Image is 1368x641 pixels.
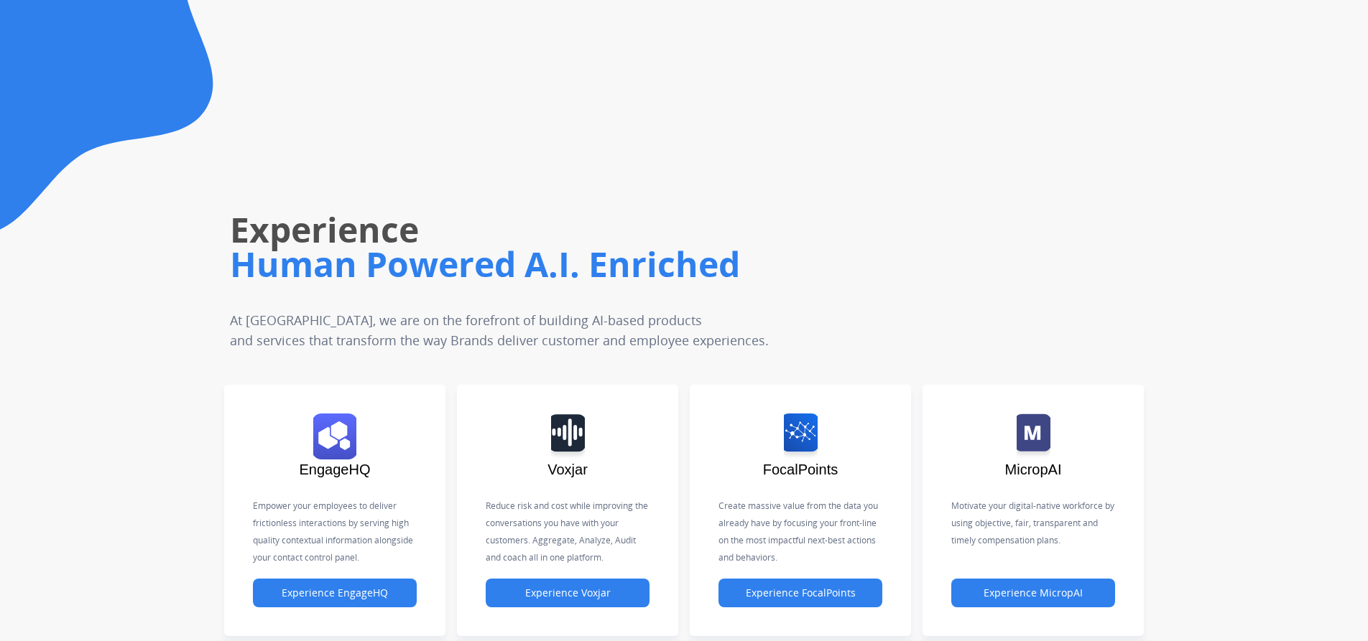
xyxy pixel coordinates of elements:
[718,587,882,599] a: Experience FocalPoints
[300,462,371,477] span: EngageHQ
[763,462,838,477] span: FocalPoints
[718,497,882,566] p: Create massive value from the data you already have by focusing your front-line on the most impac...
[951,579,1115,607] button: Experience MicropAI
[1017,413,1050,459] img: logo
[784,413,818,459] img: logo
[253,579,417,607] button: Experience EngageHQ
[253,497,417,566] p: Empower your employees to deliver frictionless interactions by serving high quality contextual in...
[951,497,1115,549] p: Motivate your digital-native workforce by using objective, fair, transparent and timely compensat...
[486,497,650,566] p: Reduce risk and cost while improving the conversations you have with your customers. Aggregate, A...
[551,413,585,459] img: logo
[951,587,1115,599] a: Experience MicropAI
[230,241,966,287] h1: Human Powered A.I. Enriched
[313,413,356,459] img: logo
[230,207,966,253] h1: Experience
[547,462,588,477] span: Voxjar
[718,579,882,607] button: Experience FocalPoints
[1005,462,1062,477] span: MicropAI
[253,587,417,599] a: Experience EngageHQ
[230,310,874,350] p: At [GEOGRAPHIC_DATA], we are on the forefront of building AI-based products and services that tra...
[486,579,650,607] button: Experience Voxjar
[486,587,650,599] a: Experience Voxjar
